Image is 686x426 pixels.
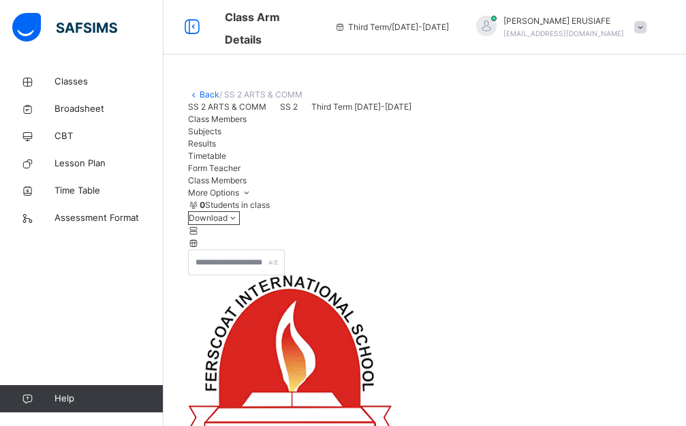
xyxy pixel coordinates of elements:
b: 0 [200,200,205,210]
span: Results [188,138,216,149]
span: Help [54,392,163,406]
span: Subjects [188,126,221,136]
span: Download [189,213,228,223]
span: Broadsheet [54,102,163,116]
span: / SS 2 ARTS & COMM [219,89,302,100]
span: Lesson Plan [54,157,163,170]
span: Students in class [200,199,270,211]
span: session/term information [334,21,449,33]
span: [EMAIL_ADDRESS][DOMAIN_NAME] [503,29,624,37]
div: SAMSONERUSIAFE [463,15,653,40]
span: CBT [54,130,163,143]
span: Form Teacher [188,163,240,173]
span: [PERSON_NAME] ERUSIAFE [503,15,624,27]
span: Classes [54,75,163,89]
span: SS 2 ARTS & COMM [188,102,266,112]
span: Class Members [188,175,247,185]
span: Third Term [DATE]-[DATE] [311,102,411,112]
img: safsims [12,13,117,42]
span: Timetable [188,151,226,161]
span: Class Members [188,114,247,124]
a: Back [200,89,219,100]
span: SS 2 [280,102,298,112]
span: Class Arm Details [225,10,280,46]
span: More Options [188,187,253,198]
span: Assessment Format [54,211,163,225]
span: Time Table [54,184,163,198]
